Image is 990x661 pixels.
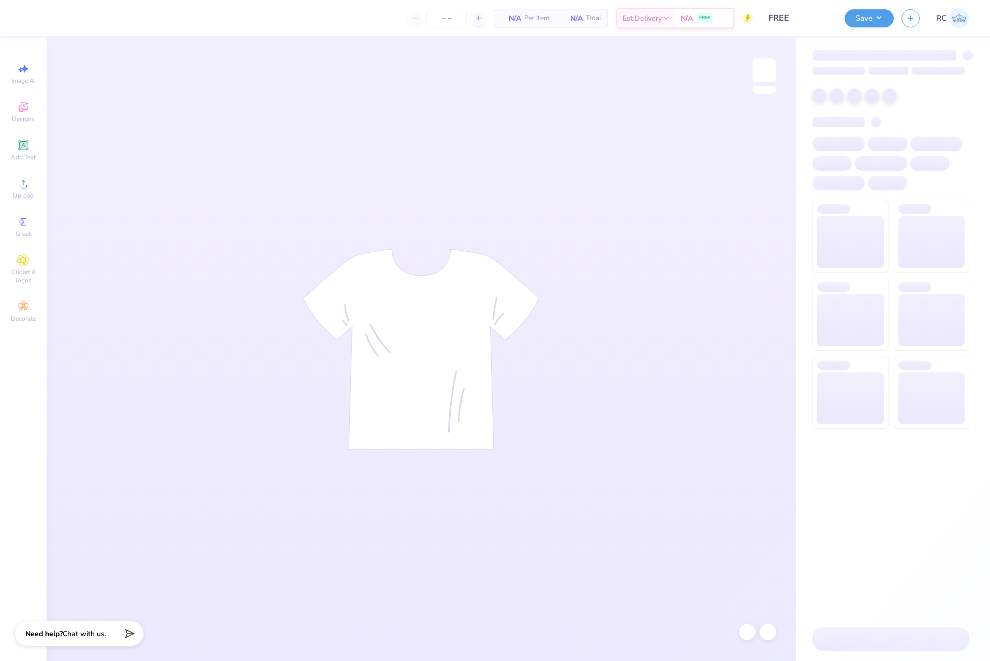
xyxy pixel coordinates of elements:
[845,9,894,27] button: Save
[12,115,35,123] span: Designs
[623,13,662,24] span: Est. Delivery
[949,8,969,28] img: Rio Cabojoc
[681,13,693,24] span: N/A
[524,13,550,24] span: Per Item
[11,77,36,85] span: Image AI
[13,191,34,200] span: Upload
[500,13,521,24] span: N/A
[303,249,540,450] img: tee-skeleton.svg
[426,9,467,27] input: – –
[936,12,947,24] span: RC
[11,314,36,323] span: Decorate
[699,14,710,22] span: FREE
[16,230,32,238] span: Greek
[586,13,601,24] span: Total
[25,629,63,639] strong: Need help?
[5,268,41,284] span: Clipart & logos
[11,153,36,161] span: Add Text
[63,629,106,639] span: Chat with us.
[936,8,969,28] a: RC
[761,8,837,28] input: Untitled Design
[562,13,583,24] span: N/A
